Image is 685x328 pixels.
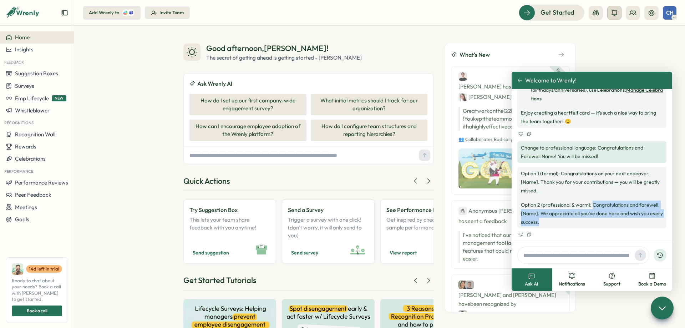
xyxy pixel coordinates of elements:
button: Copy to clipboard [526,231,532,238]
img: Ben [458,72,467,81]
span: Surveys [15,82,34,89]
p: Enjoy creating a heartfelt card — it’s such a nice way to bring the team together! 😊 [521,109,663,126]
div: Anonymous [PERSON_NAME] pochard [458,206,563,215]
button: Add Wrenly to [83,6,141,20]
button: Notifications [552,268,592,291]
div: [PERSON_NAME] and [PERSON_NAME] have been recognized by [458,281,562,319]
strong: Celebrations [597,87,625,93]
span: Ask Wrenly AI [197,79,232,88]
button: Invite Team [145,6,190,19]
div: [PERSON_NAME] has been recognized by [458,72,562,101]
span: Ready to chat about your needs? Book a call with [PERSON_NAME] to get started. [12,278,62,303]
button: What initial metrics should I track for our organization? [311,94,428,115]
span: View report [390,248,417,257]
div: Get Started Tutorials [183,275,256,286]
p: 👥 Collaborates Radically [458,136,562,143]
p: I've noticed that our current project management tool lacks some key features that could make col... [463,231,562,263]
span: Whistleblower [15,107,50,114]
div: [PERSON_NAME] [458,92,512,101]
button: Welcome to Wrenly! [517,77,577,84]
p: Trigger a survey with one click! (don't worry, it will only send to you) [288,216,369,239]
p: See Performance Insights [386,206,467,215]
div: Invite Team [159,10,184,16]
a: Try Suggestion BoxThis lets your team share feedback with you anytime!Send suggestion [183,200,276,263]
span: Insights [15,46,34,53]
div: The secret of getting ahead is getting started - [PERSON_NAME] [206,54,362,62]
p: Change to professional language: Congratulations and Farewell Name! You will be missed! [521,143,663,161]
div: Quick Actions [183,176,230,187]
img: Carlos [458,310,467,319]
a: See Performance InsightsGet inspired by checking out a sample performance report!View report [380,200,473,263]
button: Get Started [519,5,584,20]
li: If you want the milestone automated (birthdays/anniversaries), use : [529,77,663,103]
span: Suggestion Boxes [15,70,58,77]
img: Cassie [458,281,467,289]
div: Add Wrenly to [89,10,119,16]
div: has sent a feedback [458,206,562,226]
span: Send suggestion [193,248,229,257]
div: [PERSON_NAME] [458,310,512,319]
a: 14d left in trial [26,265,62,273]
span: Get Started [541,8,574,17]
span: Rewards [15,143,36,150]
button: How do I configure team structures and reporting hierarchies? [311,120,428,141]
button: Send survey [288,248,321,257]
img: Jane [458,93,467,101]
p: Option 1 (formal): Congratulations on your next endeavor, [Name]. Thank you for your contribution... [521,169,663,195]
button: Expand sidebar [61,9,68,16]
span: Support [603,281,620,287]
span: Emp Lifecycle [15,95,49,102]
p: This lets your team share feedback with you anytime! [189,216,270,239]
a: Send a SurveyTrigger a survey with one click! (don't worry, it will only send to you)Send survey [282,200,375,263]
button: Copy to clipboard [526,131,532,137]
span: Home [15,34,30,41]
button: Book a call [12,306,62,316]
button: Support [592,268,632,291]
span: Ask AI [525,281,538,287]
img: Recognition Image [458,148,530,188]
span: Send survey [291,248,318,257]
span: Recognition Wall [15,131,55,138]
button: How can I encourage employee adoption of the Wrenly platform? [189,120,306,141]
span: Goals [15,216,29,223]
span: CH [666,10,674,16]
span: Performance Reviews [15,179,68,186]
span: Peer Feedback [15,191,51,198]
button: Book a Demo [632,268,673,291]
span: Meetings [15,204,37,211]
p: Try Suggestion Box [189,206,270,215]
img: Ali Khan [12,263,23,275]
button: View report [386,248,420,257]
span: Book a Demo [638,281,666,287]
button: How do I set up our first company-wide engagement survey? [189,94,306,115]
div: Good afternoon , [PERSON_NAME] ! [206,43,362,54]
span: Book a call [27,306,47,316]
a: Manage Celebrations [531,87,663,102]
span: What's New [460,50,490,59]
p: Send a Survey [288,206,369,215]
span: Notifications [559,281,585,287]
p: Get inspired by checking out a sample performance report! [386,216,467,239]
span: NEW [52,95,66,101]
button: Ask AI [512,268,552,291]
span: Celebrations [15,155,46,162]
img: Jack [465,281,474,289]
p: Option 2 (professional & warm): Congratulations and farewell, [Name]. We appreciate all you’ve do... [521,201,663,226]
p: Great work on the Q2 Marketing Campaign! You kept the team motivated and on track with a highly e... [458,107,562,131]
button: CH [663,6,676,20]
span: Welcome to Wrenly! [525,77,577,84]
button: Send suggestion [189,248,232,257]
